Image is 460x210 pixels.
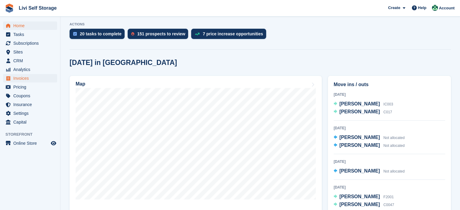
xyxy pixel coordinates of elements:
[13,48,50,56] span: Sites
[334,159,445,164] div: [DATE]
[334,125,445,131] div: [DATE]
[131,32,134,36] img: prospect-51fa495bee0391a8d652442698ab0144808aea92771e9ea1ae160a38d050c398.svg
[5,4,14,13] img: stora-icon-8386f47178a22dfd0bd8f6a31ec36ba5ce8667c1dd55bd0f319d3a0aa187defe.svg
[339,101,380,106] span: [PERSON_NAME]
[13,65,50,74] span: Analytics
[3,109,57,118] a: menu
[334,142,405,150] a: [PERSON_NAME] Not allocated
[3,92,57,100] a: menu
[203,31,263,36] div: 7 price increase opportunities
[3,83,57,91] a: menu
[439,5,455,11] span: Account
[3,139,57,147] a: menu
[418,5,426,11] span: Help
[383,195,394,199] span: F2001
[13,57,50,65] span: CRM
[339,194,380,199] span: [PERSON_NAME]
[13,21,50,30] span: Home
[334,201,394,209] a: [PERSON_NAME] C0047
[3,39,57,47] a: menu
[128,29,191,42] a: 151 prospects to review
[13,83,50,91] span: Pricing
[137,31,185,36] div: 151 prospects to review
[3,74,57,82] a: menu
[388,5,400,11] span: Create
[13,109,50,118] span: Settings
[339,143,380,148] span: [PERSON_NAME]
[339,202,380,207] span: [PERSON_NAME]
[334,134,405,142] a: [PERSON_NAME] Not allocated
[70,22,451,26] p: ACTIONS
[16,3,59,13] a: Livi Self Storage
[3,48,57,56] a: menu
[339,109,380,114] span: [PERSON_NAME]
[383,169,405,173] span: Not allocated
[76,81,85,87] h2: Map
[13,139,50,147] span: Online Store
[3,30,57,39] a: menu
[70,29,128,42] a: 20 tasks to complete
[334,185,445,190] div: [DATE]
[334,108,392,116] a: [PERSON_NAME] C017
[191,29,269,42] a: 7 price increase opportunities
[13,100,50,109] span: Insurance
[80,31,122,36] div: 20 tasks to complete
[334,81,445,88] h2: Move ins / outs
[432,5,438,11] img: Accounts
[195,33,200,35] img: price_increase_opportunities-93ffe204e8149a01c8c9dc8f82e8f89637d9d84a8eef4429ea346261dce0b2c0.svg
[383,136,405,140] span: Not allocated
[334,193,394,201] a: [PERSON_NAME] F2001
[339,135,380,140] span: [PERSON_NAME]
[334,92,445,97] div: [DATE]
[383,102,393,106] span: IC003
[383,144,405,148] span: Not allocated
[3,21,57,30] a: menu
[334,100,393,108] a: [PERSON_NAME] IC003
[13,92,50,100] span: Coupons
[73,32,77,36] img: task-75834270c22a3079a89374b754ae025e5fb1db73e45f91037f5363f120a921f8.svg
[13,39,50,47] span: Subscriptions
[13,118,50,126] span: Capital
[383,203,394,207] span: C0047
[3,100,57,109] a: menu
[339,168,380,173] span: [PERSON_NAME]
[3,65,57,74] a: menu
[13,74,50,82] span: Invoices
[383,110,392,114] span: C017
[3,118,57,126] a: menu
[5,131,60,137] span: Storefront
[13,30,50,39] span: Tasks
[70,59,177,67] h2: [DATE] in [GEOGRAPHIC_DATA]
[50,140,57,147] a: Preview store
[3,57,57,65] a: menu
[334,167,405,175] a: [PERSON_NAME] Not allocated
